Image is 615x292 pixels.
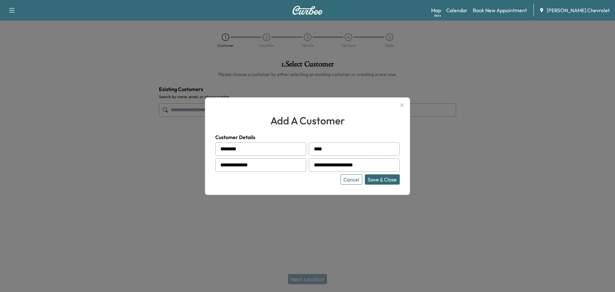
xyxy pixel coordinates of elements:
a: MapBeta [431,6,441,14]
a: Book New Appointment [473,6,527,14]
img: Curbee Logo [292,6,323,15]
h4: Customer Details [215,133,400,141]
button: Cancel [340,174,362,185]
span: [PERSON_NAME] Chevrolet [547,6,610,14]
button: Save & Close [365,174,400,185]
div: Beta [434,13,441,18]
a: Calendar [446,6,468,14]
h2: add a customer [215,113,400,128]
